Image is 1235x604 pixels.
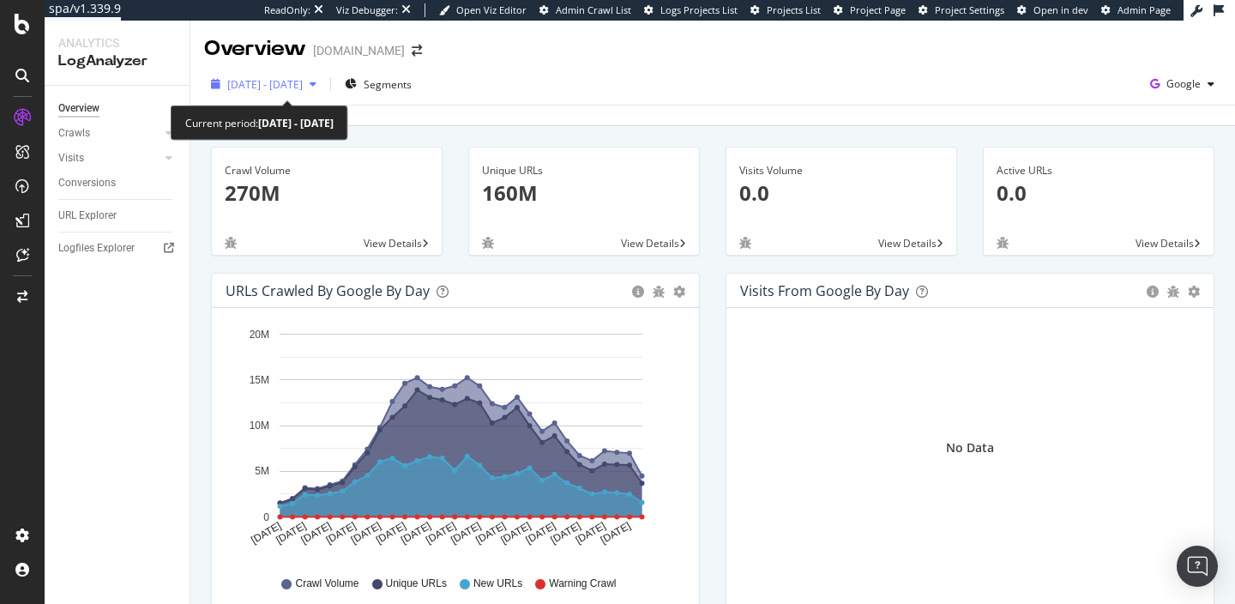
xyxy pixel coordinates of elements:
span: Google [1166,76,1201,91]
span: Unique URLs [386,577,447,591]
text: 5M [255,466,269,478]
div: Logfiles Explorer [58,239,135,257]
div: ReadOnly: [264,3,310,17]
a: Crawls [58,124,160,142]
div: [DOMAIN_NAME] [313,42,405,59]
div: bug [997,237,1009,249]
div: Overview [204,34,306,63]
div: Visits from Google by day [740,282,909,299]
a: Admin Page [1101,3,1171,17]
span: Logs Projects List [660,3,738,16]
b: [DATE] - [DATE] [258,116,334,130]
text: [DATE] [599,520,633,547]
div: URLs Crawled by Google by day [226,282,430,299]
span: View Details [621,236,679,251]
text: 15M [250,374,269,386]
text: 20M [250,329,269,341]
span: View Details [1136,236,1194,251]
div: circle-info [1147,286,1159,298]
text: 0 [263,511,269,523]
div: Open Intercom Messenger [1177,546,1218,587]
span: Projects List [767,3,821,16]
a: Logfiles Explorer [58,239,178,257]
p: 160M [482,178,686,208]
a: Open Viz Editor [439,3,527,17]
a: Open in dev [1017,3,1088,17]
div: URL Explorer [58,207,117,225]
text: [DATE] [349,520,383,547]
div: No Data [946,439,994,456]
span: [DATE] - [DATE] [227,77,303,92]
span: Project Settings [935,3,1004,16]
div: bug [1167,286,1179,298]
div: Analytics [58,34,176,51]
button: Segments [338,70,419,98]
div: Conversions [58,174,116,192]
span: Open in dev [1033,3,1088,16]
a: Project Settings [919,3,1004,17]
a: Logs Projects List [644,3,738,17]
a: URL Explorer [58,207,178,225]
a: Project Page [834,3,906,17]
div: Active URLs [997,163,1201,178]
span: Admin Crawl List [556,3,631,16]
text: [DATE] [299,520,334,547]
a: Conversions [58,174,178,192]
div: Visits [58,149,84,167]
p: 0.0 [997,178,1201,208]
div: Current period: [185,113,334,133]
div: Crawl Volume [225,163,429,178]
text: [DATE] [399,520,433,547]
div: Visits Volume [739,163,943,178]
div: arrow-right-arrow-left [412,45,422,57]
span: View Details [878,236,937,251]
button: [DATE] - [DATE] [204,70,323,98]
span: Project Page [850,3,906,16]
text: [DATE] [374,520,408,547]
text: [DATE] [274,520,308,547]
div: Overview [58,100,99,118]
span: Warning Crawl [549,577,616,591]
a: Overview [58,100,178,118]
div: bug [225,237,237,249]
button: Google [1143,70,1221,98]
div: Viz Debugger: [336,3,398,17]
div: LogAnalyzer [58,51,176,71]
span: Open Viz Editor [456,3,527,16]
span: New URLs [473,577,522,591]
svg: A chart. [226,322,679,560]
text: [DATE] [524,520,558,547]
p: 0.0 [739,178,943,208]
span: View Details [364,236,422,251]
text: [DATE] [424,520,458,547]
div: gear [1188,286,1200,298]
div: circle-info [632,286,644,298]
p: 270M [225,178,429,208]
text: [DATE] [574,520,608,547]
span: Crawl Volume [295,577,358,591]
div: bug [653,286,665,298]
text: 10M [250,420,269,432]
a: Visits [58,149,160,167]
div: gear [673,286,685,298]
text: [DATE] [449,520,483,547]
a: Admin Crawl List [539,3,631,17]
div: bug [739,237,751,249]
span: Segments [364,77,412,92]
div: Crawls [58,124,90,142]
text: [DATE] [549,520,583,547]
div: Unique URLs [482,163,686,178]
a: Projects List [750,3,821,17]
text: [DATE] [498,520,533,547]
text: [DATE] [473,520,508,547]
text: [DATE] [324,520,358,547]
text: [DATE] [249,520,283,547]
div: bug [482,237,494,249]
span: Admin Page [1118,3,1171,16]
